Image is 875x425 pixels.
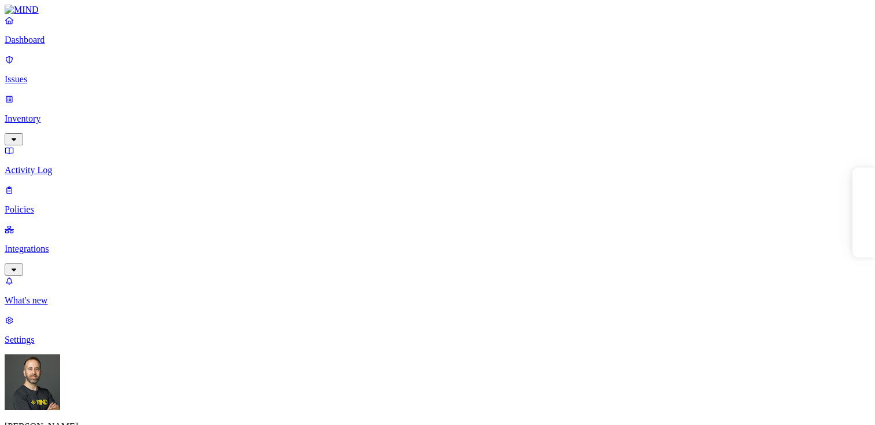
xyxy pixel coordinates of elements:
[5,113,870,124] p: Inventory
[5,315,870,345] a: Settings
[5,15,870,45] a: Dashboard
[5,244,870,254] p: Integrations
[5,145,870,175] a: Activity Log
[5,354,60,410] img: Tom Mayblum
[5,74,870,85] p: Issues
[5,295,870,306] p: What's new
[5,35,870,45] p: Dashboard
[5,5,870,15] a: MIND
[5,204,870,215] p: Policies
[5,185,870,215] a: Policies
[5,5,39,15] img: MIND
[5,335,870,345] p: Settings
[5,224,870,274] a: Integrations
[5,276,870,306] a: What's new
[5,54,870,85] a: Issues
[5,165,870,175] p: Activity Log
[5,94,870,144] a: Inventory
